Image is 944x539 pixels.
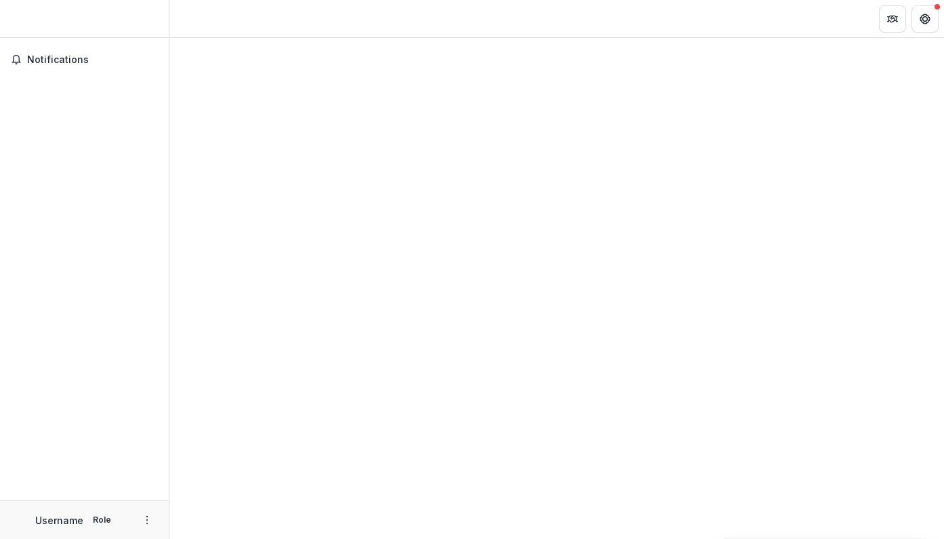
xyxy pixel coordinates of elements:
button: Get Help [911,5,939,33]
span: Notifications [27,54,158,66]
button: Partners [879,5,906,33]
p: Role [89,514,115,526]
button: Notifications [5,49,163,71]
button: More [139,512,155,528]
p: Username [35,513,83,527]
